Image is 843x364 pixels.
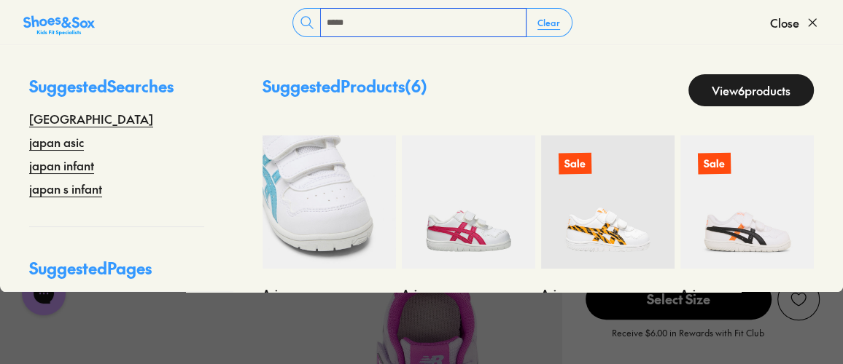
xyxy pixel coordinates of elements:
[586,278,772,320] button: Select Size
[29,180,102,197] a: japan s infant
[29,256,204,292] p: Suggested Pages
[541,286,675,301] p: Asics
[698,153,731,175] p: Sale
[612,326,764,352] p: Receive $6.00 in Rewards with Fit Club
[770,14,799,31] span: Close
[23,11,95,34] a: Shoes &amp; Sox
[586,279,772,320] span: Select Size
[402,286,535,301] p: Asics
[688,74,814,106] a: View6products
[541,135,675,269] a: Sale
[29,110,153,127] a: [GEOGRAPHIC_DATA]
[680,135,814,269] a: Sale
[405,75,427,97] span: ( 6 )
[559,153,591,175] p: Sale
[263,74,427,106] p: Suggested Products
[29,157,94,174] a: japan infant
[23,14,95,37] img: SNS_Logo_Responsive.svg
[29,74,204,110] p: Suggested Searches
[770,7,820,39] button: Close
[526,9,572,36] button: Clear
[680,286,814,301] p: Asics
[15,266,73,320] iframe: Gorgias live chat messenger
[777,278,820,320] button: Add to Wishlist
[263,286,396,301] p: Asics
[29,133,84,151] a: japan asic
